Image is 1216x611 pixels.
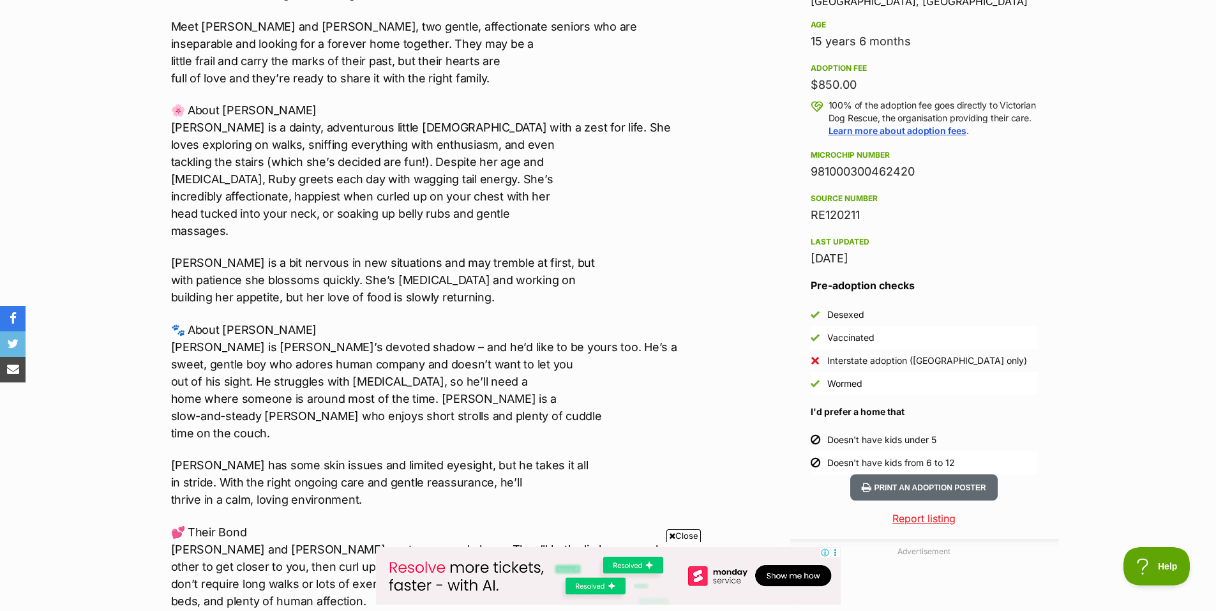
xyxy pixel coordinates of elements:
img: consumer-privacy-logo.png [1,1,11,11]
img: Yes [811,333,820,342]
div: Doesn't have kids under 5 [827,434,936,446]
p: 💕 Their Bond [PERSON_NAME] and [PERSON_NAME] are true snuggle bugs. They’ll both climb over each ... [171,524,698,610]
a: Report listing [790,511,1058,526]
div: [DATE] [811,250,1038,268]
h4: I'd prefer a home that [811,405,1038,418]
h3: Pre-adoption checks [811,278,1038,293]
p: [PERSON_NAME] has some skin issues and limited eyesight, but he takes it all in stride. With the ... [171,456,698,508]
div: Microchip number [811,150,1038,160]
img: consumer-privacy-logo.png [608,1,618,11]
img: Yes [811,310,820,319]
a: Privacy Notification [606,1,619,11]
p: 🐾 About [PERSON_NAME] [PERSON_NAME] is [PERSON_NAME]’s devoted shadow – and he’d like to be yours... [171,321,698,442]
div: Adoption fee [811,63,1038,73]
img: Yes [811,379,820,388]
div: Source number [811,193,1038,204]
p: [PERSON_NAME] is a bit nervous in new situations and may tremble at first, but with patience she ... [171,254,698,306]
div: Desexed [827,308,864,321]
div: Wormed [827,377,862,390]
div: Doesn't have kids from 6 to 12 [827,456,955,469]
iframe: Advertisement [376,547,841,605]
div: Age [811,20,1038,30]
div: $850.00 [811,76,1038,94]
img: No [811,356,820,365]
p: 100% of the adoption fee goes directly to Victorian Dog Rescue, the organisation providing their ... [829,99,1038,137]
div: Last updated [811,237,1038,247]
img: iconc.png [606,1,618,10]
div: Interstate adoption ([GEOGRAPHIC_DATA] only) [827,354,1027,367]
div: 981000300462420 [811,163,1038,181]
a: Learn more about adoption fees [829,125,966,136]
div: RE120211 [811,206,1038,224]
p: Meet [PERSON_NAME] and [PERSON_NAME], two gentle, affectionate seniors who are inseparable and lo... [171,18,698,87]
div: 15 years 6 months [811,33,1038,50]
div: Vaccinated [827,331,874,344]
span: Close [666,529,701,542]
p: 🌸 About [PERSON_NAME] [PERSON_NAME] is a dainty, adventurous little [DEMOGRAPHIC_DATA] with a zes... [171,102,698,239]
button: Print an adoption poster [850,474,997,501]
iframe: Help Scout Beacon - Open [1123,547,1190,585]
